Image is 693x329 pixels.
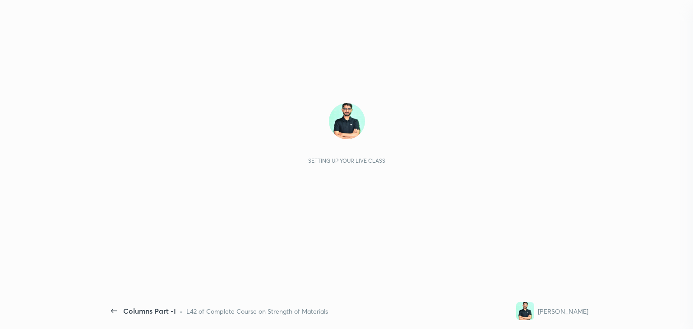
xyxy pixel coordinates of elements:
div: • [180,306,183,316]
div: L42 of Complete Course on Strength of Materials [186,306,328,316]
img: 963340471ff5441e8619d0a0448153d9.jpg [516,302,534,320]
div: Columns Part -I [123,306,176,316]
div: [PERSON_NAME] [538,306,588,316]
img: 963340471ff5441e8619d0a0448153d9.jpg [329,103,365,139]
div: Setting up your live class [308,157,385,164]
